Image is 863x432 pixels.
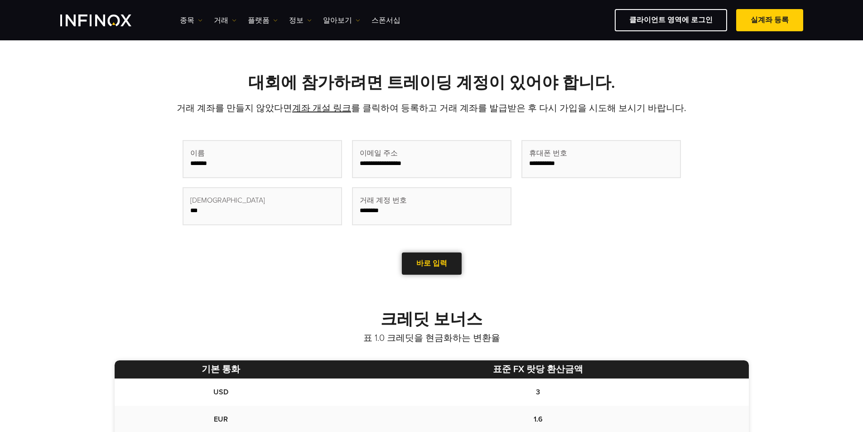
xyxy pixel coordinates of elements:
[248,15,278,26] a: 플랫폼
[736,9,803,31] a: 실계좌 등록
[190,195,265,206] span: [DEMOGRAPHIC_DATA]
[180,15,202,26] a: 종목
[328,379,748,406] td: 3
[115,379,328,406] td: USD
[323,15,360,26] a: 알아보기
[360,195,407,206] span: 거래 계정 번호
[115,360,328,379] th: 기본 통화
[381,310,482,329] strong: 크레딧 보너스
[360,148,398,159] span: 이메일 주소
[214,15,236,26] a: 거래
[615,9,727,31] a: 클라이언트 영역에 로그인
[289,15,312,26] a: 정보
[371,15,400,26] a: 스폰서십
[529,148,567,159] span: 휴대폰 번호
[328,360,748,379] th: 표준 FX 랏당 환산금액
[248,73,615,92] strong: 대회에 참가하려면 트레이딩 계정이 있어야 합니다.
[292,103,351,114] a: 계좌 개설 링크
[60,15,153,26] a: INFINOX Logo
[190,148,205,159] span: 이름
[402,252,462,275] a: 바로 입력
[115,332,749,345] p: 표 1.0 크레딧을 현금화하는 변환율
[115,102,749,115] p: 거래 계좌를 만들지 않았다면 를 클릭하여 등록하고 거래 계좌를 발급받은 후 다시 가입을 시도해 보시기 바랍니다.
